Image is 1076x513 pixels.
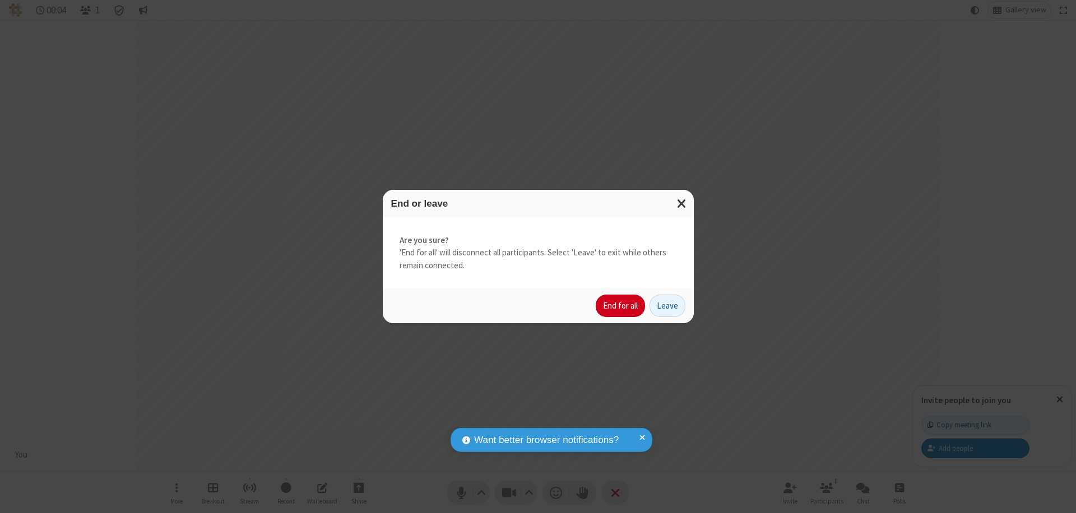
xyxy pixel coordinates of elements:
span: Want better browser notifications? [474,433,619,447]
div: 'End for all' will disconnect all participants. Select 'Leave' to exit while others remain connec... [383,217,694,289]
h3: End or leave [391,198,685,209]
button: Leave [650,295,685,317]
strong: Are you sure? [400,234,677,247]
button: End for all [596,295,645,317]
button: Close modal [670,190,694,217]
